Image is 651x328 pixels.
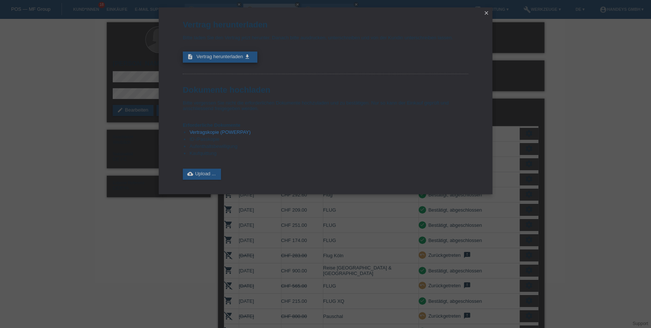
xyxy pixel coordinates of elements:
li: ID-/Passkopie [189,136,468,143]
i: description [187,54,193,60]
a: description Vertrag herunterladen get_app [183,52,257,63]
span: Vertrag herunterladen [196,54,243,59]
p: Bitte laden Sie den Vertrag jetzt herunter. Danach bitte ausdrucken, unterschreiben und von der K... [183,35,468,40]
i: cloud_upload [187,171,193,177]
li: Aufenthaltsbewilligung [189,143,468,150]
p: Bitte vergessen Sie nicht die erforderlichen Dokumente hochzuladen und zu bestätigen. Nur so kann... [183,100,468,111]
a: close [482,9,491,18]
i: close [483,10,489,16]
i: get_app [244,54,250,60]
li: Kaufquittung [189,150,468,158]
h4: Erforderliche Dokumente [183,122,468,128]
h1: Dokumente hochladen [183,85,468,95]
a: cloud_uploadUpload ... [183,169,221,180]
a: Vertragskopie (POWERPAY) [189,129,251,135]
h1: Vertrag herunterladen [183,20,468,29]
